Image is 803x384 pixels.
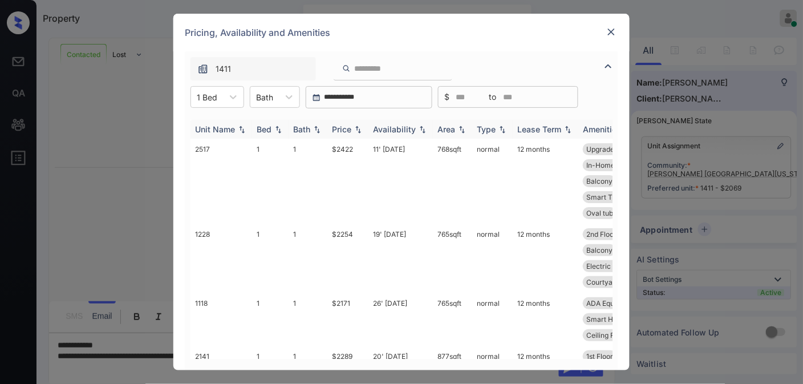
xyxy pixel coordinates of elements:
[444,91,449,103] span: $
[489,91,497,103] span: to
[583,124,621,134] div: Amenities
[433,224,472,293] td: 765 sqft
[252,139,289,224] td: 1
[586,278,637,286] span: Courtyard View
[368,139,433,224] td: 11' [DATE]
[586,177,613,185] span: Balcony
[433,293,472,346] td: 765 sqft
[293,124,310,134] div: Bath
[311,126,323,134] img: sorting
[195,124,235,134] div: Unit Name
[327,293,368,346] td: $2171
[197,63,209,75] img: icon-zuma
[433,139,472,224] td: 768 sqft
[252,224,289,293] td: 1
[332,124,351,134] div: Price
[417,126,428,134] img: sorting
[513,224,578,293] td: 12 months
[562,126,574,134] img: sorting
[472,139,513,224] td: normal
[606,26,617,38] img: close
[472,224,513,293] td: normal
[190,139,252,224] td: 2517
[586,262,636,270] span: Electric Firepl...
[586,299,632,308] span: ADA Equipped
[216,63,231,75] span: 1411
[273,126,284,134] img: sorting
[586,193,648,201] span: Smart Thermosta...
[236,126,248,134] img: sorting
[173,14,630,51] div: Pricing, Availability and Amenities
[327,224,368,293] td: $2254
[586,315,645,324] span: Smart Home Lock
[456,126,468,134] img: sorting
[289,293,327,346] td: 1
[586,161,648,169] span: In-Home Washer ...
[586,209,613,217] span: Oval tub
[190,224,252,293] td: 1228
[327,139,368,224] td: $2422
[497,126,508,134] img: sorting
[368,293,433,346] td: 26' [DATE]
[368,224,433,293] td: 19' [DATE]
[513,293,578,346] td: 12 months
[257,124,271,134] div: Bed
[373,124,416,134] div: Availability
[252,293,289,346] td: 1
[586,230,617,239] span: 2nd Floor
[586,246,613,254] span: Balcony
[437,124,455,134] div: Area
[289,139,327,224] td: 1
[472,293,513,346] td: normal
[190,293,252,346] td: 1118
[586,352,613,361] span: 1st Floor
[602,59,615,73] img: icon-zuma
[289,224,327,293] td: 1
[586,145,631,153] span: Upgrades: 1x1
[586,331,622,339] span: Ceiling Fan
[517,124,561,134] div: Lease Term
[352,126,364,134] img: sorting
[513,139,578,224] td: 12 months
[477,124,496,134] div: Type
[342,63,351,74] img: icon-zuma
